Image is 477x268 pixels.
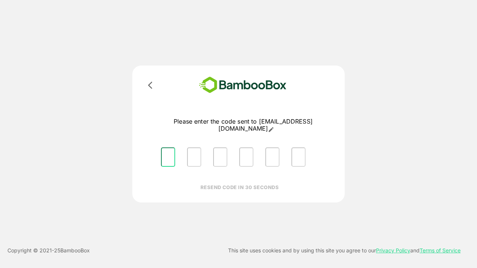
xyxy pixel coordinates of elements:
input: Please enter OTP character 4 [239,147,253,167]
img: bamboobox [188,74,297,96]
a: Privacy Policy [376,247,410,253]
input: Please enter OTP character 6 [291,147,306,167]
p: This site uses cookies and by using this site you agree to our and [228,246,461,255]
input: Please enter OTP character 3 [213,147,227,167]
p: Please enter the code sent to [EMAIL_ADDRESS][DOMAIN_NAME] [155,118,331,133]
a: Terms of Service [420,247,461,253]
p: Copyright © 2021- 25 BambooBox [7,246,90,255]
input: Please enter OTP character 5 [265,147,279,167]
input: Please enter OTP character 1 [161,147,175,167]
input: Please enter OTP character 2 [187,147,201,167]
